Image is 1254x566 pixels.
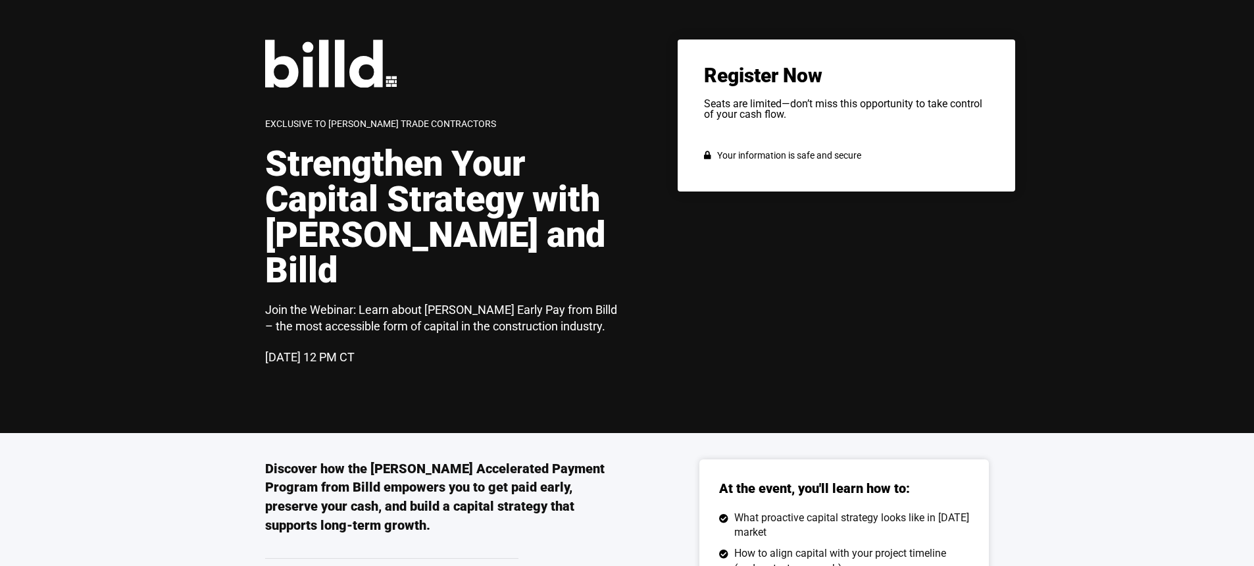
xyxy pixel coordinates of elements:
[704,66,989,86] h3: Register Now
[265,146,627,288] h1: Strengthen Your Capital Strategy with [PERSON_NAME] and Billd
[265,350,355,364] span: [DATE] 12 PM CT
[719,479,910,498] h3: At the event, you'll learn how to:
[265,118,496,129] span: Exclusive to [PERSON_NAME] Trade Contractors
[265,301,627,334] h3: Join the Webinar: Learn about [PERSON_NAME] Early Pay from Billd – the most accessible form of ca...
[731,511,970,540] span: What proactive capital strategy looks like in [DATE] market
[265,459,627,536] p: Discover how the [PERSON_NAME] Accelerated Payment Program from Billd empowers you to get paid ea...
[704,99,989,120] p: Seats are limited—don’t miss this opportunity to take control of your cash flow.
[714,146,861,165] span: Your information is safe and secure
